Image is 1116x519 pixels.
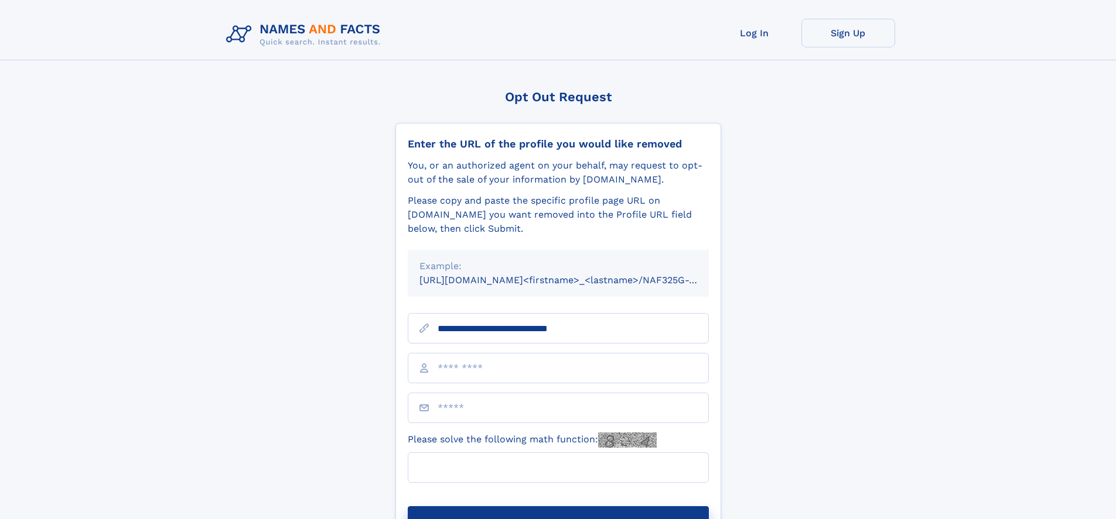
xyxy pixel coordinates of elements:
div: Example: [419,259,697,273]
a: Log In [708,19,801,47]
a: Sign Up [801,19,895,47]
div: Enter the URL of the profile you would like removed [408,138,709,150]
img: Logo Names and Facts [221,19,390,50]
div: Please copy and paste the specific profile page URL on [DOMAIN_NAME] you want removed into the Pr... [408,194,709,236]
div: You, or an authorized agent on your behalf, may request to opt-out of the sale of your informatio... [408,159,709,187]
small: [URL][DOMAIN_NAME]<firstname>_<lastname>/NAF325G-xxxxxxxx [419,274,731,286]
label: Please solve the following math function: [408,432,657,448]
div: Opt Out Request [395,90,721,104]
